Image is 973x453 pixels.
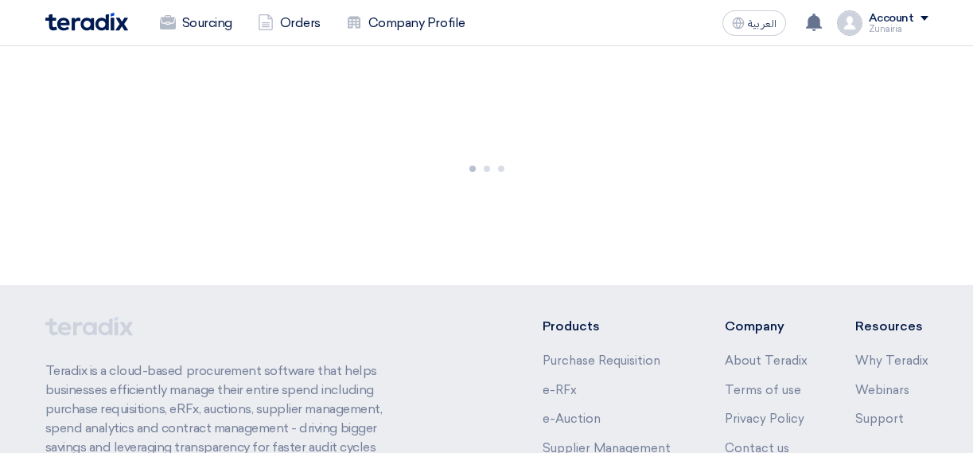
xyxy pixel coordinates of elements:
a: Sourcing [147,6,245,41]
div: Account [869,12,914,25]
img: Teradix logo [45,13,128,31]
li: Resources [855,317,928,336]
div: Zunairia [869,25,928,33]
a: e-Auction [543,412,601,426]
li: Company [725,317,808,336]
a: Company Profile [333,6,478,41]
span: العربية [748,18,776,29]
a: Purchase Requisition [543,353,660,368]
a: Orders [245,6,333,41]
a: About Teradix [725,353,808,368]
a: Support [855,412,904,426]
a: e-RFx [543,383,577,397]
button: العربية [722,10,786,36]
li: Products [543,317,677,336]
img: profile_test.png [837,10,862,36]
a: Privacy Policy [725,412,804,426]
a: Terms of use [725,383,801,397]
a: Webinars [855,383,909,397]
a: Why Teradix [855,353,928,368]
